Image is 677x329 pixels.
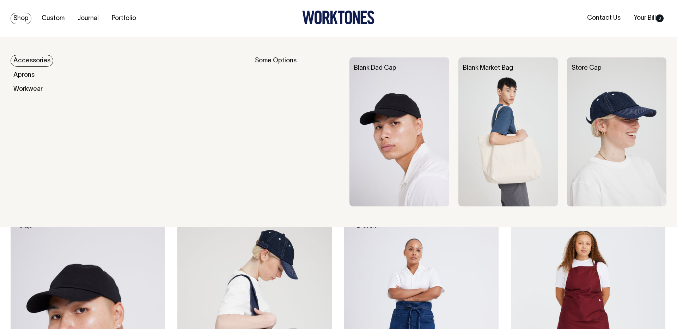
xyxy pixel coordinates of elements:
[567,57,666,206] img: Store Cap
[584,12,623,24] a: Contact Us
[255,57,340,206] div: Some Options
[11,83,45,95] a: Workwear
[75,13,102,24] a: Journal
[572,65,602,71] a: Store Cap
[656,14,664,22] span: 0
[11,69,37,81] a: Aprons
[109,13,139,24] a: Portfolio
[631,12,666,24] a: Your Bill0
[39,13,67,24] a: Custom
[11,13,31,24] a: Shop
[463,65,513,71] a: Blank Market Bag
[354,65,396,71] a: Blank Dad Cap
[11,55,53,67] a: Accessories
[458,57,558,206] img: Blank Market Bag
[349,57,449,206] img: Blank Dad Cap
